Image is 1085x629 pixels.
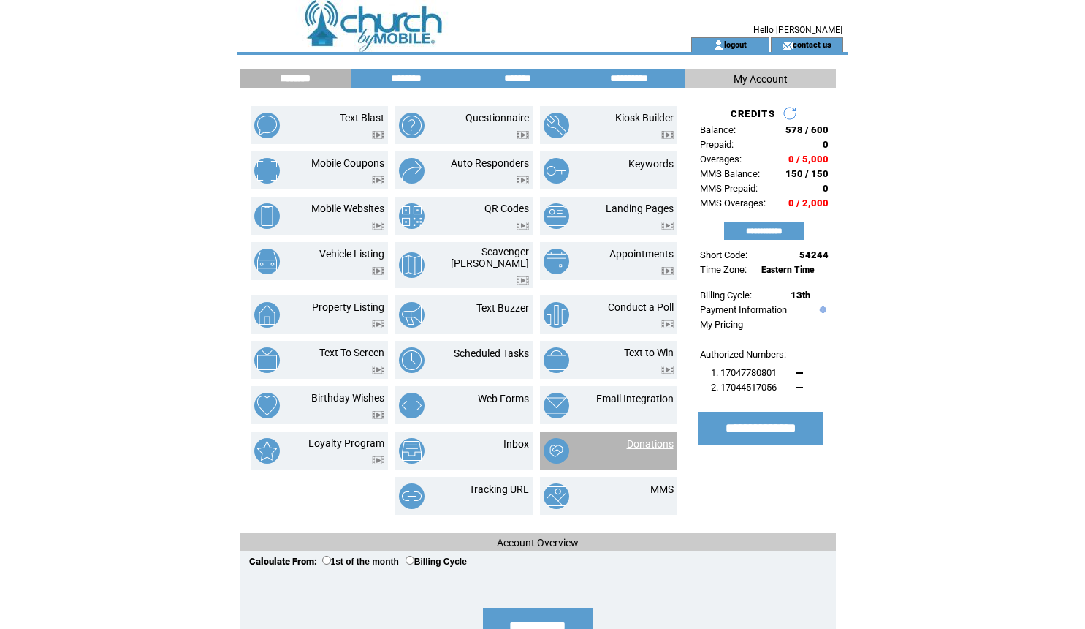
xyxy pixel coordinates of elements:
img: text-to-win.png [544,347,569,373]
span: Billing Cycle: [700,290,752,301]
img: conduct-a-poll.png [544,302,569,328]
img: scheduled-tasks.png [399,347,425,373]
a: Questionnaire [465,112,529,124]
input: Billing Cycle [406,556,414,565]
img: landing-pages.png [544,203,569,229]
img: questionnaire.png [399,113,425,138]
a: Mobile Websites [311,203,384,214]
img: account_icon.gif [713,39,724,51]
a: Donations [627,438,674,450]
span: CREDITS [731,108,775,119]
a: Auto Responders [451,157,529,169]
img: video.png [517,222,529,230]
img: video.png [372,411,384,419]
span: 150 / 150 [785,168,829,179]
a: Scavenger [PERSON_NAME] [451,246,529,269]
a: logout [724,39,747,49]
img: mms.png [544,483,569,509]
img: video.png [372,131,384,139]
a: Web Forms [478,393,529,404]
a: MMS [650,483,674,495]
img: scavenger-hunt.png [399,252,425,278]
span: 1. 17047780801 [711,367,777,378]
img: video.png [372,320,384,328]
span: 2. 17044517056 [711,382,777,393]
img: donations.png [544,438,569,464]
img: mobile-websites.png [254,203,280,229]
input: 1st of the month [322,556,331,565]
span: MMS Prepaid: [700,183,758,194]
a: Kiosk Builder [615,112,674,124]
a: Loyalty Program [308,437,384,449]
label: 1st of the month [322,557,399,567]
span: MMS Overages: [700,197,766,208]
span: Hello [PERSON_NAME] [753,25,842,35]
img: video.png [372,456,384,464]
img: loyalty-program.png [254,438,280,464]
span: Short Code: [700,249,747,260]
img: vehicle-listing.png [254,249,280,274]
span: Authorized Numbers: [700,349,786,360]
img: tracking-url.png [399,483,425,509]
img: text-blast.png [254,113,280,138]
a: Email Integration [596,393,674,404]
img: video.png [372,176,384,184]
a: Property Listing [312,301,384,313]
img: mobile-coupons.png [254,158,280,184]
span: 0 [823,183,829,194]
img: video.png [372,222,384,230]
a: Text Blast [340,112,384,124]
img: contact_us_icon.gif [782,39,793,51]
a: My Pricing [700,319,743,330]
span: 578 / 600 [785,124,829,135]
img: text-buzzer.png [399,302,425,328]
img: keywords.png [544,158,569,184]
span: Eastern Time [761,265,815,275]
a: contact us [793,39,831,49]
span: Account Overview [497,537,579,549]
span: 0 / 5,000 [788,154,829,165]
img: kiosk-builder.png [544,113,569,138]
a: Appointments [609,248,674,260]
img: birthday-wishes.png [254,393,280,418]
a: Payment Information [700,304,787,315]
img: auto-responders.png [399,158,425,184]
span: Time Zone: [700,264,747,275]
img: video.png [661,267,674,275]
label: Billing Cycle [406,557,467,567]
span: Calculate From: [249,556,317,567]
img: video.png [661,131,674,139]
a: QR Codes [484,203,529,214]
img: video.png [661,320,674,328]
span: 0 [823,139,829,150]
img: video.png [661,222,674,230]
a: Vehicle Listing [319,248,384,260]
img: text-to-screen.png [254,347,280,373]
img: video.png [517,176,529,184]
span: Overages: [700,154,742,165]
span: Balance: [700,124,736,135]
img: help.gif [816,306,826,313]
img: video.png [661,366,674,374]
span: 0 / 2,000 [788,197,829,208]
img: web-forms.png [399,393,425,418]
a: Inbox [503,438,529,450]
a: Scheduled Tasks [454,347,529,359]
span: 54244 [799,249,829,260]
a: Text to Win [624,347,674,358]
img: property-listing.png [254,302,280,328]
img: video.png [517,276,529,285]
span: 13th [791,290,810,301]
a: Tracking URL [469,483,529,495]
a: Birthday Wishes [311,392,384,404]
a: Landing Pages [606,203,674,214]
span: My Account [734,73,788,85]
img: video.png [372,366,384,374]
img: email-integration.png [544,393,569,418]
a: Text To Screen [319,347,384,358]
img: video.png [517,131,529,139]
a: Text Buzzer [476,302,529,314]
a: Keywords [628,158,674,170]
a: Conduct a Poll [608,301,674,313]
img: inbox.png [399,438,425,464]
